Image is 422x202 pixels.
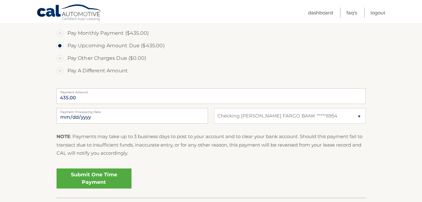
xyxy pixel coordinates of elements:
[308,8,333,18] a: Dashboard
[57,39,366,52] label: Pay Upcoming Amount Due ($435.00)
[57,133,70,139] strong: NOTE
[57,88,366,104] input: Payment Amount
[57,108,208,124] input: Payment Date
[57,27,366,39] label: Pay Monthly Payment ($435.00)
[57,52,366,65] label: Pay Other Charges Due ($0.00)
[57,108,208,113] label: Payment Processing Date
[57,88,366,93] label: Payment Amount
[346,8,357,18] a: FAQ's
[57,132,366,157] p: : Payments may take up to 3 business days to post to your account and to clear your bank account....
[57,65,366,77] label: Pay A Different Amount
[37,4,102,22] a: Cal Automotive
[57,168,132,189] a: Submit One Time Payment
[370,8,385,18] a: Logout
